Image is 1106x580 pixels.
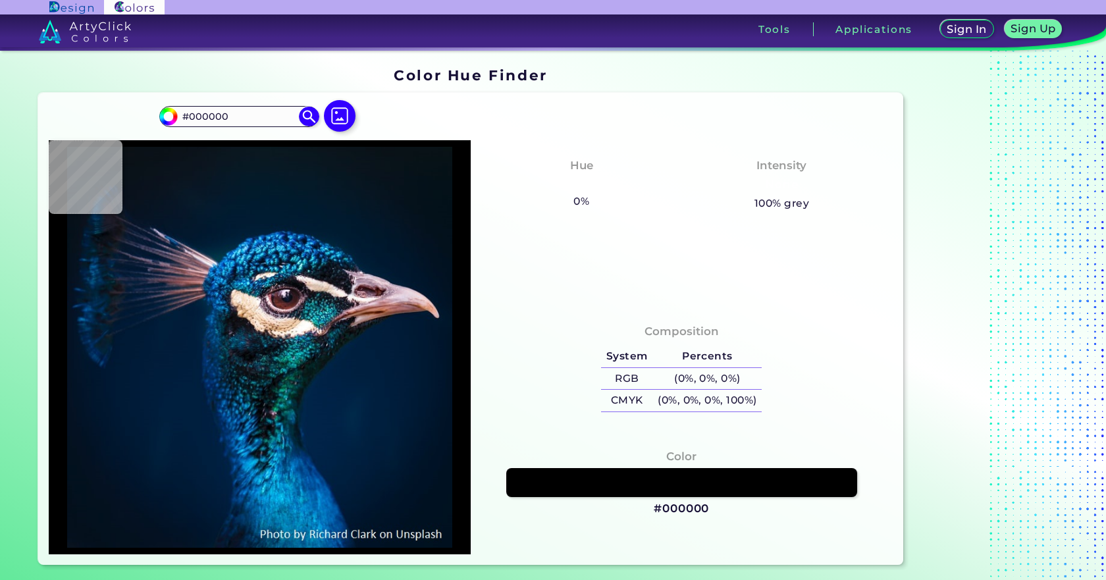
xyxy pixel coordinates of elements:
h3: Tools [758,24,791,34]
h5: Sign Up [1011,23,1055,34]
h4: Composition [645,322,719,341]
img: ArtyClick Design logo [49,1,93,14]
img: icon search [299,107,319,126]
h3: Applications [835,24,912,34]
h3: None [760,177,804,193]
h5: RGB [601,368,652,390]
h5: System [601,346,652,367]
h5: Percents [652,346,762,367]
img: img_pavlin.jpg [55,147,464,547]
h3: #000000 [654,501,709,517]
iframe: Advertisement [908,62,1073,569]
h5: Sign In [947,24,986,34]
img: icon picture [324,100,355,132]
h5: (0%, 0%, 0%) [652,368,762,390]
h4: Hue [570,156,593,175]
h5: 0% [568,193,594,210]
img: logo_artyclick_colors_white.svg [39,20,132,43]
h1: Color Hue Finder [394,65,547,85]
h3: None [560,177,604,193]
h4: Color [666,447,697,466]
h5: (0%, 0%, 0%, 100%) [652,390,762,411]
h4: Intensity [756,156,806,175]
h5: 100% grey [754,195,809,212]
input: type color.. [178,108,300,126]
h5: CMYK [601,390,652,411]
a: Sign Up [1005,20,1063,38]
a: Sign In [940,20,994,38]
